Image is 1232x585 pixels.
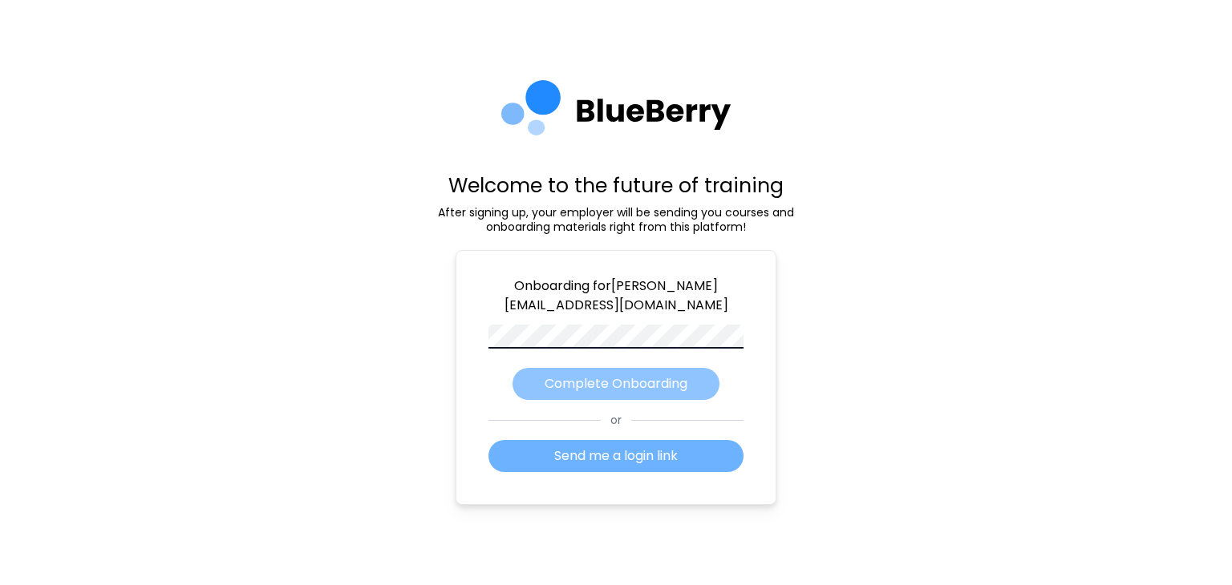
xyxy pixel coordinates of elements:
[488,276,744,315] p: Onboarding for [PERSON_NAME][EMAIL_ADDRESS][DOMAIN_NAME]
[415,205,817,234] p: After signing up, your employer will be sending you courses and onboarding materials right from t...
[601,413,631,427] span: or
[501,80,731,147] img: company logo
[415,172,817,199] p: Welcome to the future of training
[488,440,744,472] button: Send me a login link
